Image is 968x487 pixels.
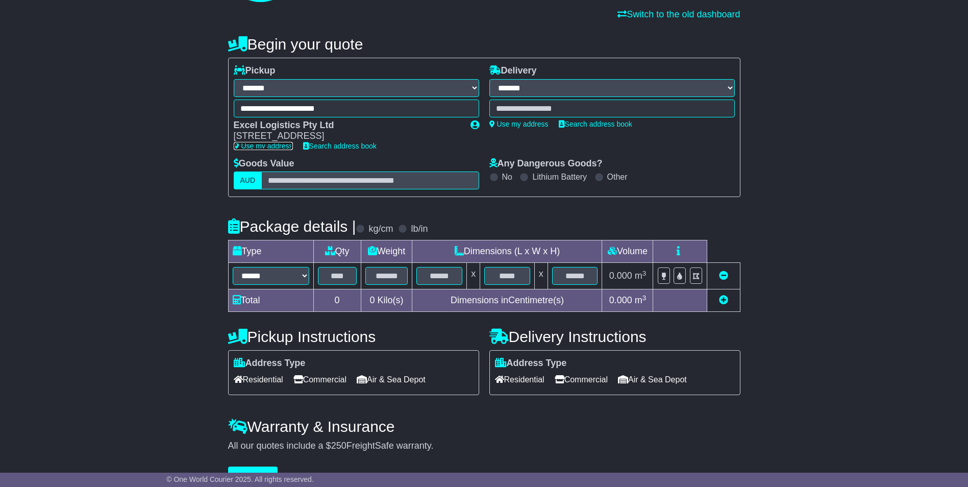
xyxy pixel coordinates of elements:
label: AUD [234,172,262,189]
td: x [534,263,548,289]
label: kg/cm [368,224,393,235]
span: m [635,271,647,281]
div: Excel Logistics Pty Ltd [234,120,460,131]
td: 0 [313,289,361,312]
label: Lithium Battery [532,172,587,182]
h4: Begin your quote [228,36,740,53]
td: Kilo(s) [361,289,412,312]
a: Switch to the old dashboard [617,9,740,19]
div: [STREET_ADDRESS] [234,131,460,142]
td: Total [228,289,313,312]
span: Air & Sea Depot [618,372,687,387]
span: 0 [369,295,375,305]
a: Remove this item [719,271,728,281]
label: Goods Value [234,158,294,169]
label: Address Type [495,358,567,369]
td: Qty [313,240,361,263]
span: Residential [234,372,283,387]
span: Residential [495,372,544,387]
sup: 3 [642,294,647,302]
h4: Pickup Instructions [228,328,479,345]
td: Type [228,240,313,263]
span: Commercial [293,372,346,387]
div: All our quotes include a $ FreightSafe warranty. [228,441,740,452]
a: Use my address [489,120,549,128]
td: Dimensions (L x W x H) [412,240,602,263]
h4: Package details | [228,218,356,235]
span: Air & Sea Depot [357,372,426,387]
td: Dimensions in Centimetre(s) [412,289,602,312]
label: Pickup [234,65,276,77]
span: 0.000 [609,271,632,281]
td: x [467,263,480,289]
h4: Delivery Instructions [489,328,740,345]
td: Weight [361,240,412,263]
span: 0.000 [609,295,632,305]
a: Add new item [719,295,728,305]
td: Volume [602,240,653,263]
a: Use my address [234,142,293,150]
a: Search address book [303,142,377,150]
label: No [502,172,512,182]
sup: 3 [642,270,647,277]
label: Other [607,172,628,182]
span: 250 [331,441,346,451]
label: Any Dangerous Goods? [489,158,603,169]
h4: Warranty & Insurance [228,418,740,435]
span: m [635,295,647,305]
span: © One World Courier 2025. All rights reserved. [166,475,314,483]
label: lb/in [411,224,428,235]
label: Address Type [234,358,306,369]
a: Search address book [559,120,632,128]
button: Get Quotes [228,467,278,484]
label: Delivery [489,65,537,77]
span: Commercial [555,372,608,387]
